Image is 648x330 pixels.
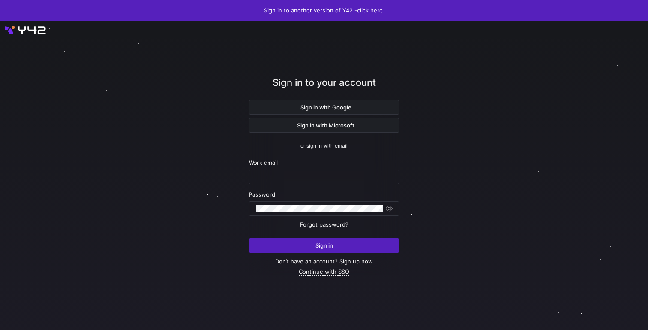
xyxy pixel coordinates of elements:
[315,242,333,249] span: Sign in
[294,122,354,129] span: Sign in with Microsoft
[249,100,399,115] button: Sign in with Google
[299,268,349,276] a: Continue with SSO
[357,7,385,14] a: click here.
[249,76,399,100] div: Sign in to your account
[275,258,373,265] a: Don’t have an account? Sign up now
[249,159,278,166] span: Work email
[249,118,399,133] button: Sign in with Microsoft
[297,104,351,111] span: Sign in with Google
[249,191,275,198] span: Password
[300,143,348,149] span: or sign in with email
[249,238,399,253] button: Sign in
[300,221,348,228] a: Forgot password?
